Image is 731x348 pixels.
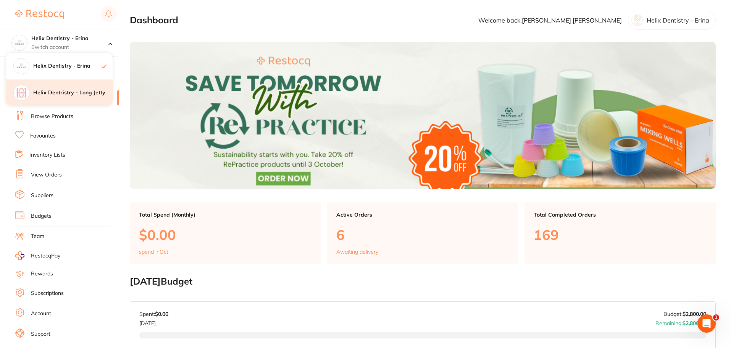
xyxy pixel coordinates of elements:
[697,314,716,333] iframe: Intercom live chat
[14,85,29,100] img: Helix Dentristry - Long Jetty
[31,270,53,278] a: Rewards
[31,330,50,338] a: Support
[663,311,706,317] p: Budget:
[14,58,29,74] img: Helix Dentistry - Erina
[130,15,178,26] h2: Dashboard
[30,132,56,140] a: Favourites
[139,317,168,326] p: [DATE]
[655,317,706,326] p: Remaining:
[336,249,378,255] p: Awaiting delivery
[139,212,312,218] p: Total Spend (Monthly)
[31,252,60,260] span: RestocqPay
[31,44,108,51] p: Switch account
[33,62,102,70] h4: Helix Dentistry - Erina
[130,276,716,287] h2: [DATE] Budget
[647,17,709,24] p: Helix Dentistry - Erina
[15,6,64,23] a: Restocq Logo
[15,251,60,260] a: RestocqPay
[524,202,716,264] a: Total Completed Orders169
[478,17,622,24] p: Welcome back, [PERSON_NAME] [PERSON_NAME]
[31,212,52,220] a: Budgets
[31,233,44,240] a: Team
[155,311,168,317] strong: $0.00
[31,171,62,179] a: View Orders
[336,212,509,218] p: Active Orders
[713,314,719,320] span: 1
[139,311,168,317] p: Spent:
[139,249,168,255] p: spend in Oct
[130,202,321,264] a: Total Spend (Monthly)$0.00spend inOct
[31,192,53,199] a: Suppliers
[31,290,64,297] a: Subscriptions
[683,320,706,327] strong: $2,800.00
[31,35,108,42] h4: Helix Dentistry - Erina
[534,227,707,243] p: 169
[683,311,706,317] strong: $2,800.00
[31,310,51,317] a: Account
[33,89,113,97] h4: Helix Dentristry - Long Jetty
[534,212,707,218] p: Total Completed Orders
[130,42,716,189] img: Dashboard
[29,151,65,159] a: Inventory Lists
[327,202,518,264] a: Active Orders6Awaiting delivery
[12,35,27,50] img: Helix Dentistry - Erina
[15,251,24,260] img: RestocqPay
[336,227,509,243] p: 6
[139,227,312,243] p: $0.00
[15,10,64,19] img: Restocq Logo
[31,113,73,120] a: Browse Products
